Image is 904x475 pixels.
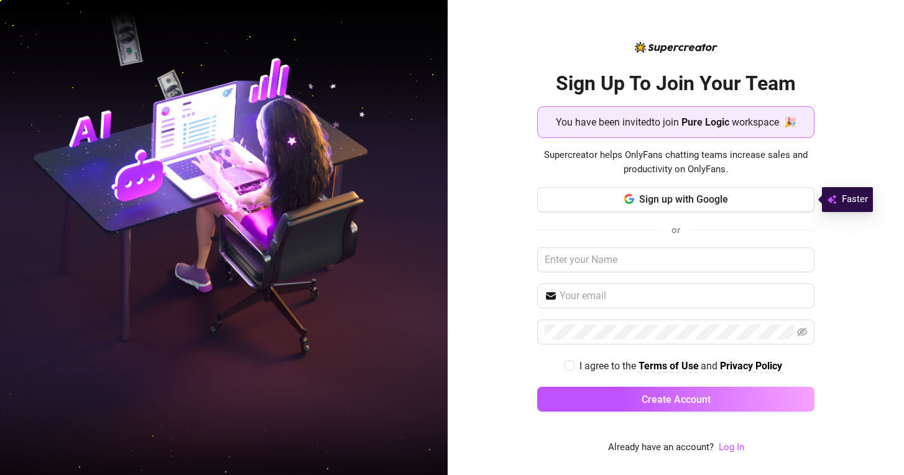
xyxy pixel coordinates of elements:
a: Log In [719,441,744,453]
span: workspace 🎉 [732,114,796,130]
button: Create Account [537,387,814,412]
strong: Pure Logic [681,116,729,128]
img: logo-BBDzfeDw.svg [635,42,717,53]
span: Sign up with Google [639,193,728,205]
input: Your email [560,288,807,303]
span: Faster [842,192,868,207]
span: or [671,224,680,236]
button: Sign up with Google [537,187,814,212]
strong: Privacy Policy [720,360,782,372]
span: and [701,360,720,372]
span: I agree to the [579,360,639,372]
a: Log In [719,440,744,455]
span: Supercreator helps OnlyFans chatting teams increase sales and productivity on OnlyFans. [537,148,814,177]
input: Enter your Name [537,247,814,272]
img: svg%3e [827,192,837,207]
span: Create Account [642,394,711,405]
span: eye-invisible [797,327,807,337]
h2: Sign Up To Join Your Team [537,71,814,96]
span: Already have an account? [608,440,714,455]
a: Privacy Policy [720,360,782,373]
span: You have been invited to join [556,114,679,130]
a: Terms of Use [639,360,699,373]
strong: Terms of Use [639,360,699,372]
